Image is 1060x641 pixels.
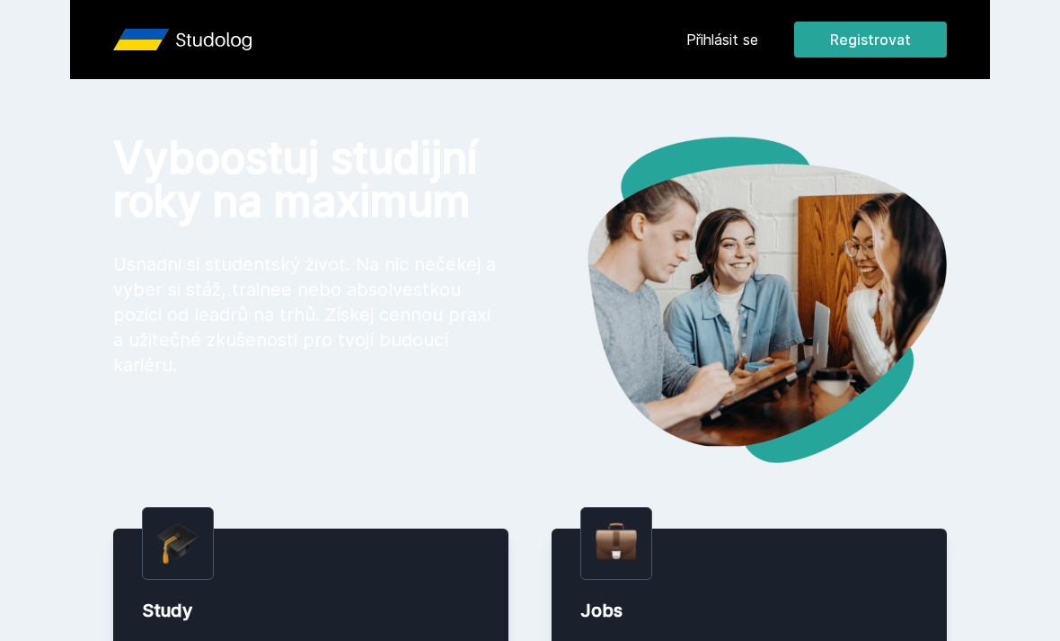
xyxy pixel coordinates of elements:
[113,137,501,223] h1: Vyboostuj studijní roky na maximum
[686,29,758,50] a: Přihlásit se
[142,598,480,623] div: Study
[530,137,947,463] img: hero.png
[157,522,199,565] img: graduation-cap.png
[794,22,947,58] button: Registrovat
[113,252,501,378] p: Usnadni si studentský život. Na nic nečekej a vyber si stáž, trainee nebo absolvestkou pozici od ...
[580,598,918,623] div: Jobs
[596,519,637,565] img: briefcase.png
